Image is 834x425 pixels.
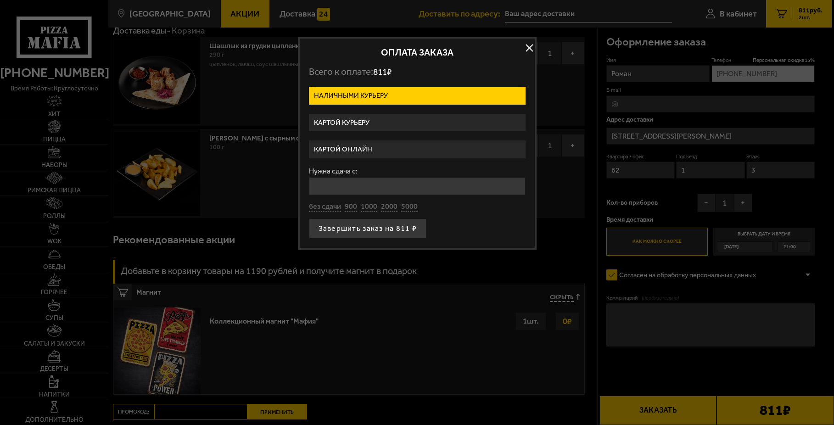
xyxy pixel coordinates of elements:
button: без сдачи [309,202,341,212]
h2: Оплата заказа [309,48,526,57]
label: Наличными курьеру [309,87,526,105]
label: Нужна сдача с: [309,168,526,175]
button: 2000 [381,202,397,212]
button: 5000 [401,202,418,212]
span: 811 ₽ [373,67,392,77]
label: Картой курьеру [309,114,526,132]
p: Всего к оплате: [309,66,526,78]
button: 1000 [361,202,377,212]
button: Завершить заказ на 811 ₽ [309,218,427,239]
button: 900 [345,202,357,212]
label: Картой онлайн [309,140,526,158]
